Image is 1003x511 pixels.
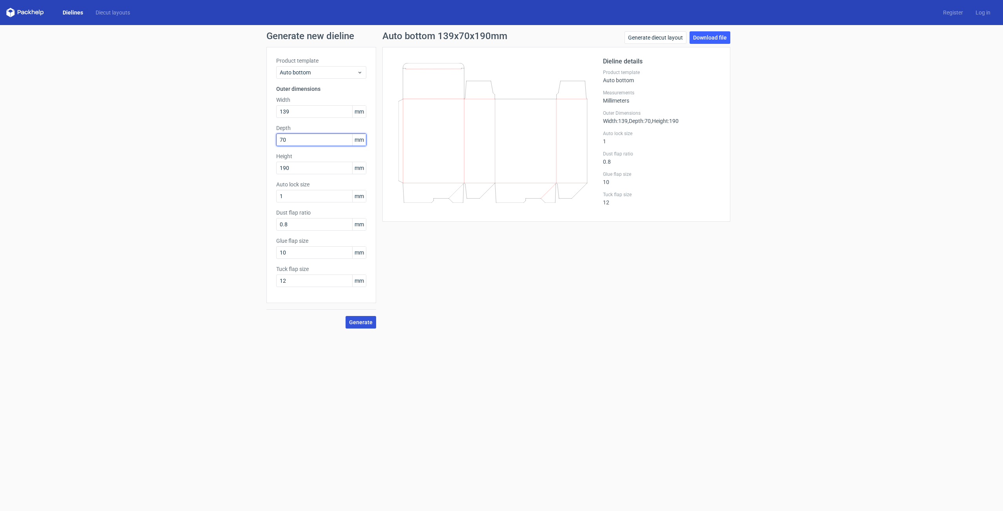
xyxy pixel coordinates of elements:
label: Auto lock size [603,130,721,137]
a: Download file [690,31,730,44]
label: Product template [276,57,366,65]
label: Measurements [603,90,721,96]
a: Register [937,9,969,16]
span: mm [352,106,366,117]
h2: Dieline details [603,57,721,66]
h3: Outer dimensions [276,85,366,93]
h1: Generate new dieline [266,31,737,41]
a: Generate diecut layout [625,31,686,44]
span: Auto bottom [280,69,357,76]
h1: Auto bottom 139x70x190mm [382,31,507,41]
a: Dielines [56,9,89,16]
label: Product template [603,69,721,76]
div: 0.8 [603,151,721,165]
div: 12 [603,191,721,206]
div: Millimeters [603,90,721,104]
a: Log in [969,9,997,16]
label: Tuck flap size [276,265,366,273]
label: Dust flap ratio [603,151,721,157]
span: mm [352,275,366,287]
label: Glue flap size [276,237,366,245]
span: , Height : 190 [651,118,679,124]
div: Auto bottom [603,69,721,83]
span: , Depth : 70 [628,118,651,124]
button: Generate [346,316,376,329]
div: 1 [603,130,721,144]
span: mm [352,134,366,146]
span: mm [352,162,366,174]
div: 10 [603,171,721,185]
label: Tuck flap size [603,191,721,198]
span: mm [352,190,366,202]
label: Width [276,96,366,104]
label: Outer Dimensions [603,110,721,116]
label: Glue flap size [603,171,721,177]
label: Height [276,152,366,160]
span: mm [352,247,366,258]
label: Auto lock size [276,181,366,188]
span: mm [352,218,366,230]
label: Dust flap ratio [276,209,366,217]
span: Width : 139 [603,118,628,124]
label: Depth [276,124,366,132]
span: Generate [349,320,373,325]
a: Diecut layouts [89,9,136,16]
